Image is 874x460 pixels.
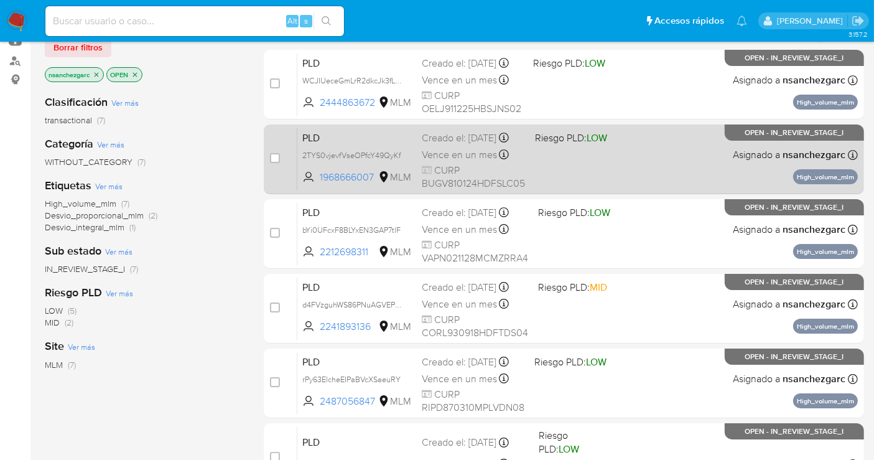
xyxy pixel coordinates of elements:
[304,15,308,27] span: s
[737,16,747,26] a: Notificaciones
[45,13,344,29] input: Buscar usuario o caso...
[287,15,297,27] span: Alt
[848,29,868,39] span: 3.157.2
[852,14,865,27] a: Salir
[314,12,339,30] button: search-icon
[654,14,724,27] span: Accesos rápidos
[777,15,847,27] p: nancy.sanchezgarcia@mercadolibre.com.mx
